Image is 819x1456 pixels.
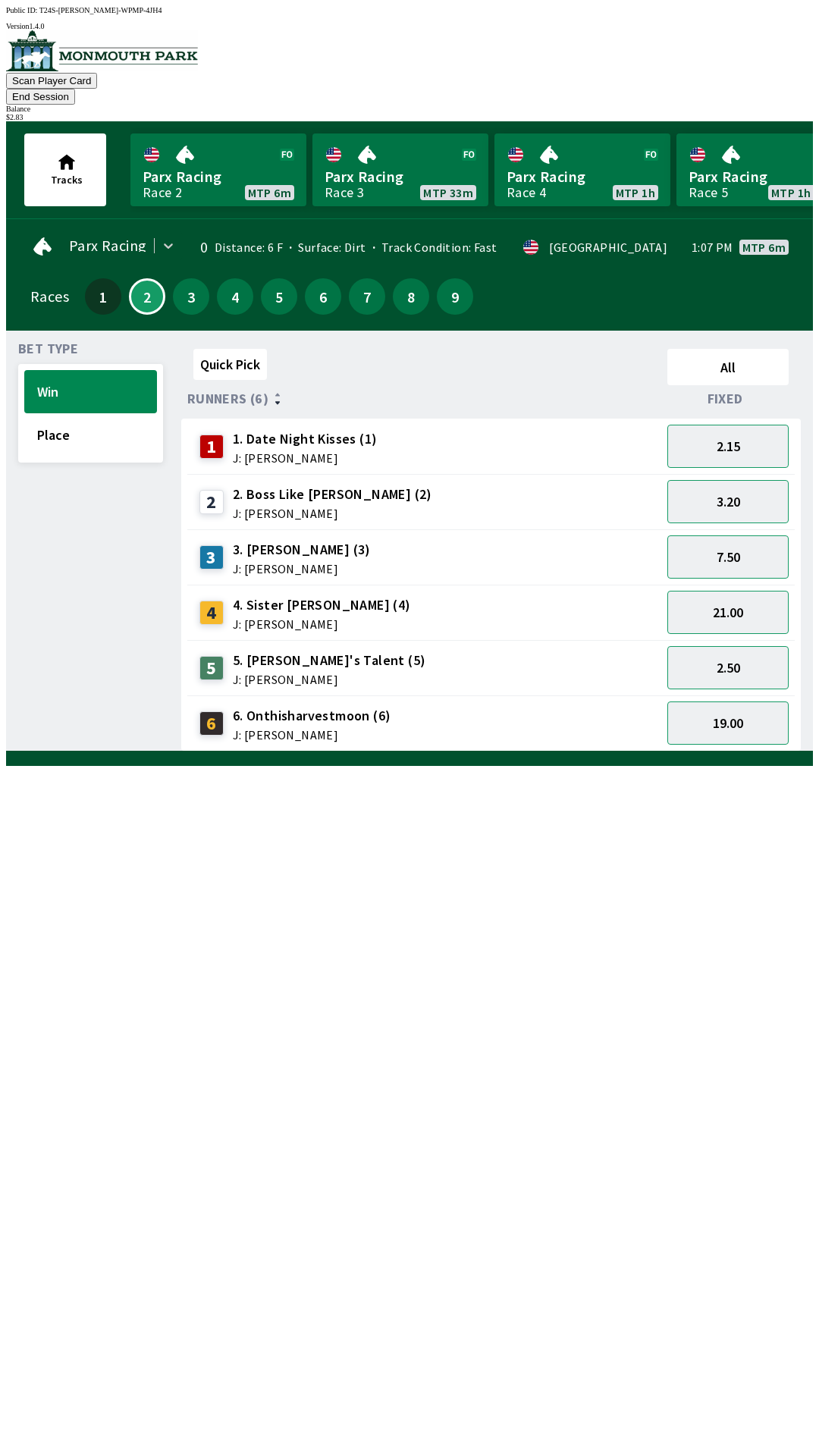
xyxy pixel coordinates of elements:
[717,493,740,510] span: 3.20
[667,701,789,745] button: 19.00
[173,278,209,315] button: 3
[143,167,294,187] span: Parx Racing
[24,413,157,457] button: Place
[215,240,283,255] span: Distance: 6 F
[353,291,381,302] span: 7
[6,73,97,89] button: Scan Player Card
[30,290,69,303] div: Races
[6,113,813,121] div: $ 2.83
[325,187,364,199] div: Race 3
[6,89,75,105] button: End Session
[667,480,789,523] button: 3.20
[233,651,426,670] span: 5. [PERSON_NAME]'s Talent (5)
[221,291,249,302] span: 4
[233,563,371,575] span: J: [PERSON_NAME]
[742,241,786,253] span: MTP 6m
[366,240,497,255] span: Track Condition: Fast
[199,656,224,680] div: 5
[233,507,432,519] span: J: [PERSON_NAME]
[69,240,146,252] span: Parx Racing
[6,6,813,14] div: Public ID:
[717,548,740,566] span: 7.50
[24,133,106,206] button: Tracks
[233,729,391,741] span: J: [PERSON_NAME]
[349,278,385,315] button: 7
[667,591,789,634] button: 21.00
[423,187,473,199] span: MTP 33m
[193,349,267,380] button: Quick Pick
[689,187,728,199] div: Race 5
[24,370,157,413] button: Win
[507,187,546,199] div: Race 4
[309,291,337,302] span: 6
[199,490,224,514] div: 2
[85,278,121,315] button: 1
[6,30,198,71] img: venue logo
[233,706,391,726] span: 6. Onthisharvestmoon (6)
[674,359,782,376] span: All
[134,293,160,300] span: 2
[89,291,118,302] span: 1
[233,452,378,464] span: J: [PERSON_NAME]
[549,241,667,253] div: [GEOGRAPHIC_DATA]
[187,393,268,405] span: Runners (6)
[713,604,743,621] span: 21.00
[248,187,291,199] span: MTP 6m
[177,291,206,302] span: 3
[233,618,411,630] span: J: [PERSON_NAME]
[192,241,209,253] div: 0
[305,278,341,315] button: 6
[39,6,162,14] span: T24S-[PERSON_NAME]-WPMP-4JH4
[397,291,425,302] span: 8
[312,133,488,206] a: Parx RacingRace 3MTP 33m
[667,646,789,689] button: 2.50
[265,291,293,302] span: 5
[199,435,224,459] div: 1
[129,278,165,315] button: 2
[437,278,473,315] button: 9
[494,133,670,206] a: Parx RacingRace 4MTP 1h
[37,383,144,400] span: Win
[6,105,813,113] div: Balance
[233,540,371,560] span: 3. [PERSON_NAME] (3)
[130,133,306,206] a: Parx RacingRace 2MTP 6m
[283,240,366,255] span: Surface: Dirt
[143,187,182,199] div: Race 2
[200,356,260,373] span: Quick Pick
[661,391,795,406] div: Fixed
[199,545,224,570] div: 3
[667,349,789,385] button: All
[199,601,224,625] div: 4
[51,173,83,187] span: Tracks
[393,278,429,315] button: 8
[18,343,78,355] span: Bet Type
[217,278,253,315] button: 4
[616,187,655,199] span: MTP 1h
[233,485,432,504] span: 2. Boss Like [PERSON_NAME] (2)
[667,535,789,579] button: 7.50
[6,22,813,30] div: Version 1.4.0
[187,391,661,406] div: Runners (6)
[261,278,297,315] button: 5
[713,714,743,732] span: 19.00
[233,595,411,615] span: 4. Sister [PERSON_NAME] (4)
[717,438,740,455] span: 2.15
[717,659,740,676] span: 2.50
[692,241,733,253] span: 1:07 PM
[37,426,144,444] span: Place
[325,167,476,187] span: Parx Racing
[507,167,658,187] span: Parx Racing
[233,429,378,449] span: 1. Date Night Kisses (1)
[233,673,426,686] span: J: [PERSON_NAME]
[667,425,789,468] button: 2.15
[441,291,469,302] span: 9
[708,393,743,405] span: Fixed
[199,711,224,736] div: 6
